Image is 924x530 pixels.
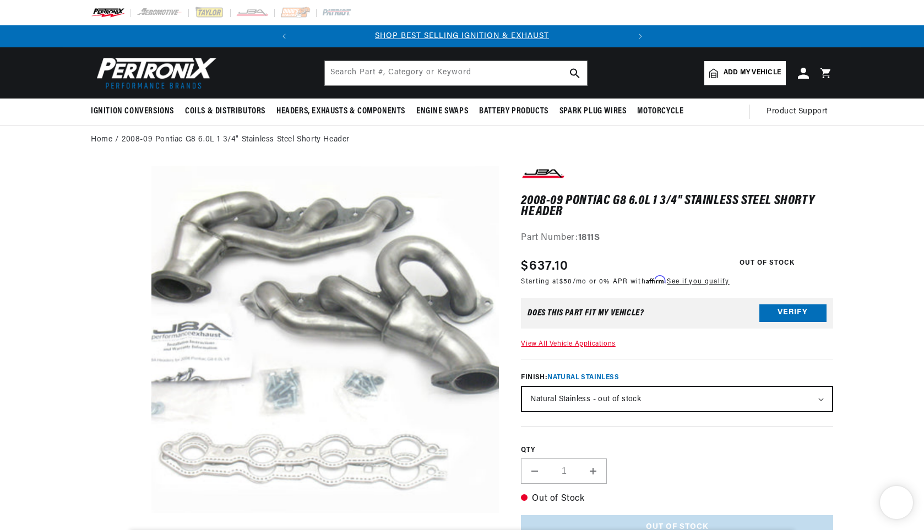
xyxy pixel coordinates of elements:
[733,256,801,270] span: Out of Stock
[295,30,629,42] div: Announcement
[185,106,265,117] span: Coils & Distributors
[479,106,548,117] span: Battery Products
[637,106,683,117] span: Motorcycle
[767,106,828,118] span: Product Support
[759,304,827,322] button: Verify
[554,99,632,124] summary: Spark Plug Wires
[180,99,271,124] summary: Coils & Distributors
[521,341,615,347] a: View All Vehicle Applications
[91,134,112,146] a: Home
[528,309,644,318] div: Does This part fit My vehicle?
[91,166,499,518] media-gallery: Gallery Viewer
[271,99,411,124] summary: Headers, Exhausts & Components
[521,492,833,506] p: Out of Stock
[724,68,781,78] span: Add my vehicle
[563,61,587,85] button: search button
[325,61,587,85] input: Search Part #, Category or Keyword
[375,32,549,40] a: SHOP BEST SELLING IGNITION & EXHAUST
[273,25,295,47] button: Translation missing: en.sections.announcements.previous_announcement
[521,231,833,245] div: Part Number:
[578,233,600,242] strong: 1811S
[521,256,568,276] span: $637.10
[91,106,174,117] span: Ignition Conversions
[646,276,665,284] span: Affirm
[521,446,833,455] label: QTY
[767,99,833,125] summary: Product Support
[91,134,833,146] nav: breadcrumbs
[91,99,180,124] summary: Ignition Conversions
[629,25,651,47] button: Translation missing: en.sections.announcements.next_announcement
[559,106,627,117] span: Spark Plug Wires
[521,195,833,218] h1: 2008-09 Pontiac G8 6.0L 1 3/4" Stainless Steel Shorty Header
[547,374,619,381] span: Natural Stainless
[276,106,405,117] span: Headers, Exhausts & Components
[704,61,786,85] a: Add my vehicle
[91,54,218,92] img: Pertronix
[122,134,350,146] a: 2008-09 Pontiac G8 6.0L 1 3/4" Stainless Steel Shorty Header
[521,373,833,383] label: Finish:
[295,30,629,42] div: 1 of 2
[63,25,861,47] slideshow-component: Translation missing: en.sections.announcements.announcement_bar
[559,278,573,285] span: $58
[411,99,474,124] summary: Engine Swaps
[632,99,689,124] summary: Motorcycle
[521,276,729,287] p: Starting at /mo or 0% APR with .
[474,99,554,124] summary: Battery Products
[667,278,729,285] a: See if you qualify - Learn more about Affirm Financing (opens in modal)
[416,106,468,117] span: Engine Swaps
